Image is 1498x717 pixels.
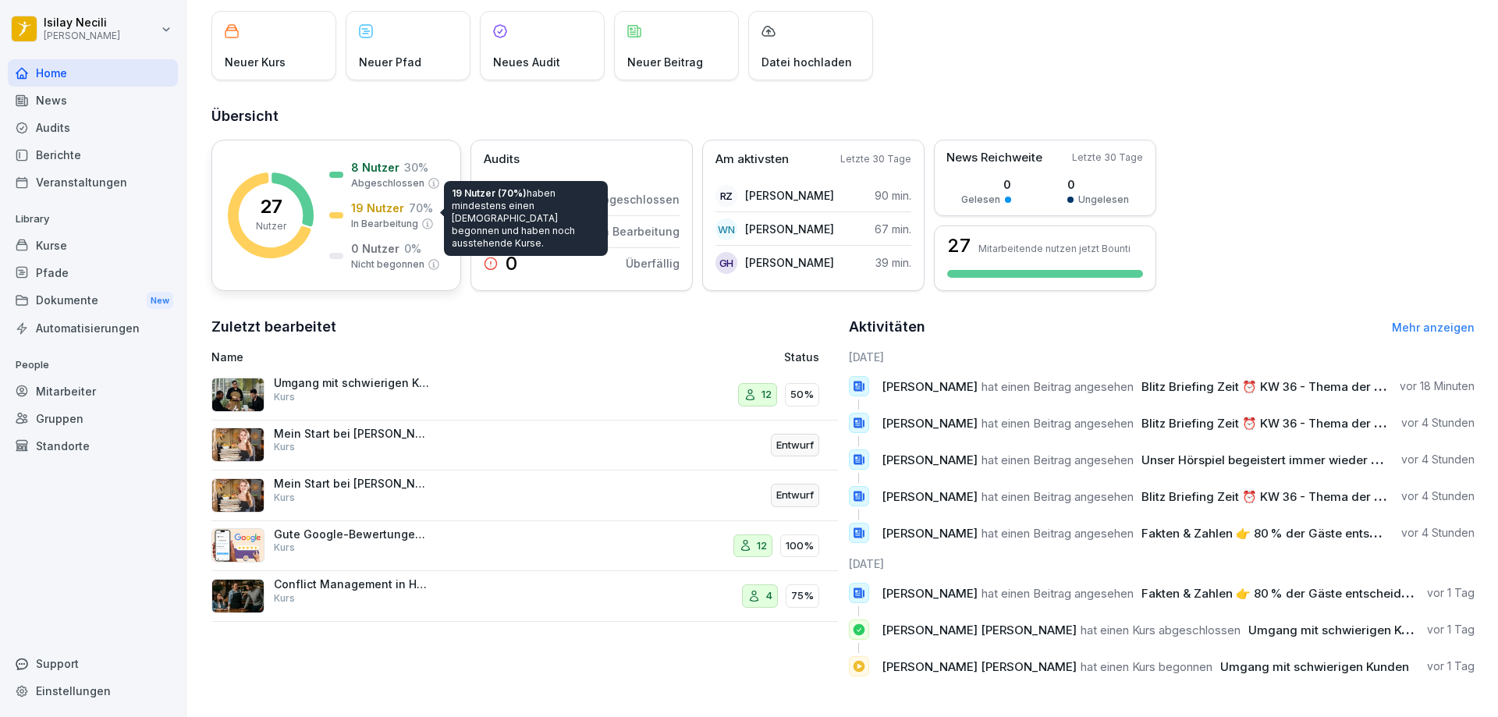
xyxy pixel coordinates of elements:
a: Audits [8,114,178,141]
p: Umgang mit schwierigen Kunden [274,376,430,390]
a: Mein Start bei [PERSON_NAME] - PersonalfragebogenKursEntwurf [211,470,838,521]
p: Mein Start bei [PERSON_NAME] - Personalfragebogen [274,427,430,441]
a: Berichte [8,141,178,169]
span: Umgang mit schwierigen Kunden [1220,659,1409,674]
p: 4 [765,588,772,604]
p: Entwurf [776,438,814,453]
p: 12 [757,538,767,554]
p: vor 4 Stunden [1401,488,1475,504]
span: hat einen Kurs begonnen [1081,659,1212,674]
p: vor 4 Stunden [1401,452,1475,467]
span: 19 Nutzer (70%) [452,187,527,199]
p: Gelesen [961,193,1000,207]
p: Abgeschlossen [595,191,680,208]
p: Nicht begonnen [351,257,424,272]
p: 100% [786,538,814,554]
a: Kurse [8,232,178,259]
p: [PERSON_NAME] [745,221,834,237]
p: News Reichweite [946,149,1042,167]
p: 39 min. [875,254,911,271]
p: Audits [484,151,520,169]
p: Kurs [274,390,295,404]
a: Home [8,59,178,87]
p: vor 4 Stunden [1401,525,1475,541]
p: In Bearbeitung [599,223,680,240]
img: iwscqm9zjbdjlq9atufjsuwv.png [211,528,264,563]
span: hat einen Beitrag angesehen [982,416,1134,431]
div: Pfade [8,259,178,286]
p: Mitarbeitende nutzen jetzt Bounti [978,243,1131,254]
span: [PERSON_NAME] [PERSON_NAME] [882,659,1077,674]
a: Veranstaltungen [8,169,178,196]
p: 0 Nutzer [351,240,399,257]
img: v5km1yrum515hbryjbhr1wgk.png [211,579,264,613]
span: hat einen Beitrag angesehen [982,453,1134,467]
p: Gute Google-Bewertungen erhalten 🌟 [274,527,430,541]
p: Letzte 30 Tage [840,152,911,166]
p: 67 min. [875,221,911,237]
div: WN [715,218,737,240]
p: Conflict Management in Hospitality [274,577,430,591]
span: hat einen Beitrag angesehen [982,489,1134,504]
p: 0 [506,254,517,273]
span: hat einen Beitrag angesehen [982,526,1134,541]
p: 8 Nutzer [351,159,399,176]
p: vor 1 Tag [1427,658,1475,674]
p: 19 Nutzer [351,200,404,216]
p: Kurs [274,440,295,454]
p: 30 % [404,159,428,176]
p: Kurs [274,491,295,505]
h2: Zuletzt bearbeitet [211,316,838,338]
div: Standorte [8,432,178,460]
p: [PERSON_NAME] [44,30,120,41]
h6: [DATE] [849,555,1475,572]
p: 90 min. [875,187,911,204]
span: hat einen Beitrag angesehen [982,379,1134,394]
span: [PERSON_NAME] [882,453,978,467]
h2: Übersicht [211,105,1475,127]
p: [PERSON_NAME] [745,254,834,271]
h6: [DATE] [849,349,1475,365]
p: 27 [260,197,282,216]
p: Ungelesen [1078,193,1129,207]
div: Dokumente [8,286,178,315]
p: Am aktivsten [715,151,789,169]
h2: Aktivitäten [849,316,925,338]
p: vor 4 Stunden [1401,415,1475,431]
a: Mehr anzeigen [1392,321,1475,334]
p: Letzte 30 Tage [1072,151,1143,165]
a: Einstellungen [8,677,178,705]
p: 70 % [409,200,433,216]
a: DokumenteNew [8,286,178,315]
div: Automatisierungen [8,314,178,342]
a: Umgang mit schwierigen KundenKurs1250% [211,370,838,421]
span: hat einen Kurs abgeschlossen [1081,623,1241,637]
span: [PERSON_NAME] [882,416,978,431]
p: Isilay Necili [44,16,120,30]
p: Name [211,349,604,365]
p: In Bearbeitung [351,217,418,231]
a: Mitarbeiter [8,378,178,405]
p: Neues Audit [493,54,560,70]
a: Gruppen [8,405,178,432]
p: [PERSON_NAME] [745,187,834,204]
p: Kurs [274,541,295,555]
p: 0 % [404,240,421,257]
span: [PERSON_NAME] [882,379,978,394]
p: Library [8,207,178,232]
p: Entwurf [776,488,814,503]
p: Nutzer [256,219,286,233]
div: Support [8,650,178,677]
div: RZ [715,185,737,207]
p: 12 [761,387,772,403]
span: hat einen Beitrag angesehen [982,586,1134,601]
p: 0 [1067,176,1129,193]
